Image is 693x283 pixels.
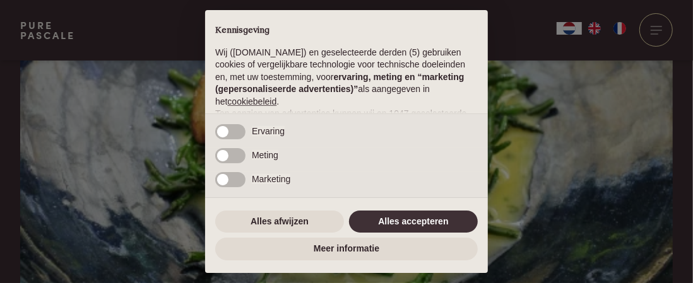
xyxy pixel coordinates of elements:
[252,174,290,184] span: Marketing
[215,238,478,260] button: Meer informatie
[215,108,478,194] p: Ten aanzien van advertenties kunnen wij en 1047 geselecteerde gebruiken om en persoonsgegevens, z...
[252,126,285,136] span: Ervaring
[215,211,344,233] button: Alles afwijzen
[252,150,278,160] span: Meting
[227,96,276,107] a: cookiebeleid
[349,211,478,233] button: Alles accepteren
[215,47,478,108] p: Wij ([DOMAIN_NAME]) en geselecteerde derden (5) gebruiken cookies of vergelijkbare technologie vo...
[215,25,478,37] h2: Kennisgeving
[215,72,464,95] strong: ervaring, meting en “marketing (gepersonaliseerde advertenties)”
